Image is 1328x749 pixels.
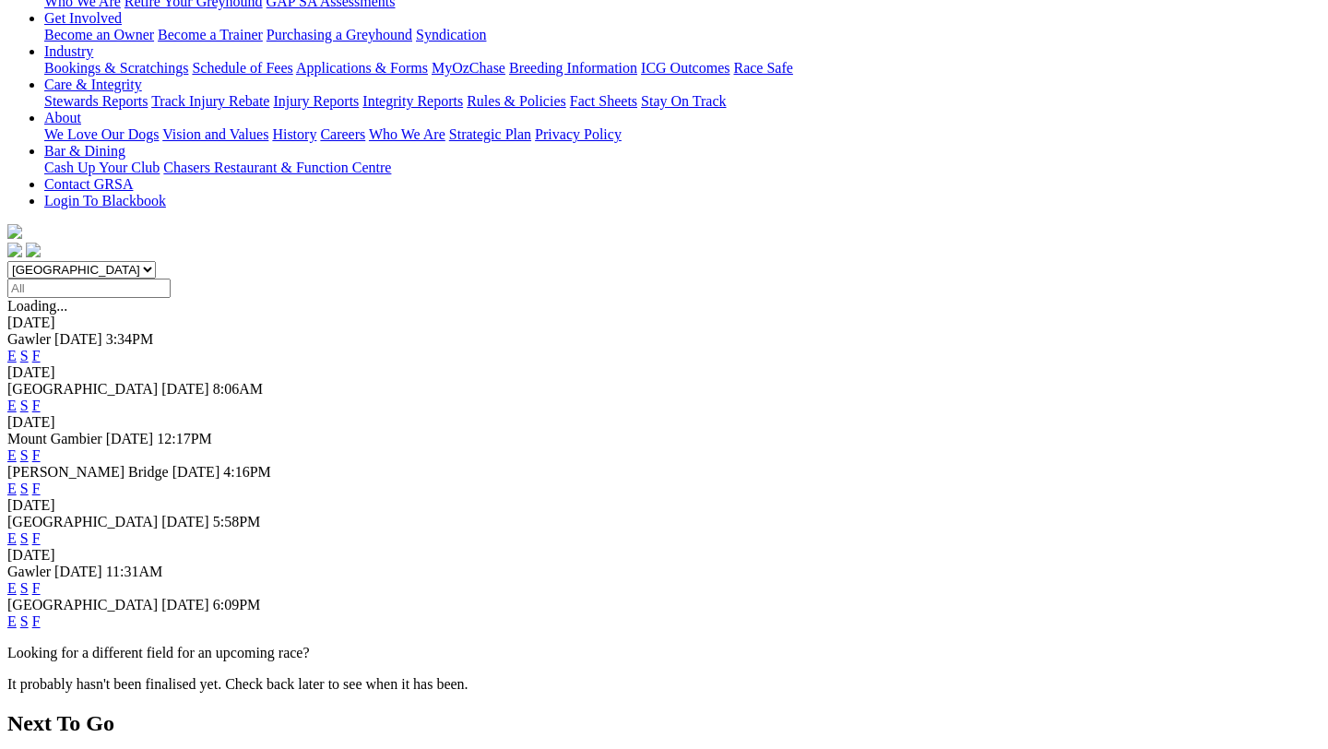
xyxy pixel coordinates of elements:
input: Select date [7,279,171,298]
a: Care & Integrity [44,77,142,92]
span: [DATE] [161,597,209,612]
a: E [7,613,17,629]
span: [GEOGRAPHIC_DATA] [7,381,158,397]
div: [DATE] [7,364,1321,381]
a: S [20,481,29,496]
a: Login To Blackbook [44,193,166,208]
a: We Love Our Dogs [44,126,159,142]
div: Industry [44,60,1321,77]
a: Get Involved [44,10,122,26]
a: F [32,530,41,546]
partial: It probably hasn't been finalised yet. Check back later to see when it has been. [7,676,468,692]
a: Purchasing a Greyhound [267,27,412,42]
a: Syndication [416,27,486,42]
img: twitter.svg [26,243,41,257]
a: Privacy Policy [535,126,622,142]
span: 3:34PM [106,331,154,347]
a: Rules & Policies [467,93,566,109]
a: S [20,398,29,413]
a: Vision and Values [162,126,268,142]
span: Loading... [7,298,67,314]
a: ICG Outcomes [641,60,729,76]
a: Become an Owner [44,27,154,42]
a: Industry [44,43,93,59]
div: [DATE] [7,315,1321,331]
a: Cash Up Your Club [44,160,160,175]
span: Gawler [7,331,51,347]
span: [PERSON_NAME] Bridge [7,464,169,480]
span: 5:58PM [213,514,261,529]
a: Applications & Forms [296,60,428,76]
a: Stay On Track [641,93,726,109]
span: [GEOGRAPHIC_DATA] [7,597,158,612]
div: [DATE] [7,497,1321,514]
a: Strategic Plan [449,126,531,142]
span: [GEOGRAPHIC_DATA] [7,514,158,529]
a: About [44,110,81,125]
a: Injury Reports [273,93,359,109]
a: History [272,126,316,142]
span: 12:17PM [157,431,212,446]
span: [DATE] [54,331,102,347]
img: facebook.svg [7,243,22,257]
a: Breeding Information [509,60,637,76]
span: 8:06AM [213,381,263,397]
span: [DATE] [161,381,209,397]
a: Careers [320,126,365,142]
span: 6:09PM [213,597,261,612]
a: S [20,447,29,463]
a: F [32,613,41,629]
a: E [7,447,17,463]
span: [DATE] [106,431,154,446]
a: S [20,348,29,363]
a: Track Injury Rebate [151,93,269,109]
a: Who We Are [369,126,445,142]
a: Bar & Dining [44,143,125,159]
span: [DATE] [172,464,220,480]
a: Bookings & Scratchings [44,60,188,76]
a: Schedule of Fees [192,60,292,76]
a: F [32,481,41,496]
span: 11:31AM [106,564,163,579]
img: logo-grsa-white.png [7,224,22,239]
a: E [7,580,17,596]
span: Gawler [7,564,51,579]
div: Care & Integrity [44,93,1321,110]
a: F [32,348,41,363]
a: Chasers Restaurant & Function Centre [163,160,391,175]
div: [DATE] [7,547,1321,564]
a: F [32,580,41,596]
span: Mount Gambier [7,431,102,446]
a: MyOzChase [432,60,505,76]
a: E [7,398,17,413]
a: S [20,580,29,596]
p: Looking for a different field for an upcoming race? [7,645,1321,661]
a: Stewards Reports [44,93,148,109]
h2: Next To Go [7,711,1321,736]
a: Integrity Reports [362,93,463,109]
div: Get Involved [44,27,1321,43]
a: Become a Trainer [158,27,263,42]
span: [DATE] [161,514,209,529]
a: F [32,447,41,463]
div: About [44,126,1321,143]
a: E [7,348,17,363]
a: S [20,613,29,629]
a: E [7,530,17,546]
a: Race Safe [733,60,792,76]
span: [DATE] [54,564,102,579]
a: E [7,481,17,496]
div: Bar & Dining [44,160,1321,176]
span: 4:16PM [223,464,271,480]
a: Fact Sheets [570,93,637,109]
a: F [32,398,41,413]
div: [DATE] [7,414,1321,431]
a: S [20,530,29,546]
a: Contact GRSA [44,176,133,192]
